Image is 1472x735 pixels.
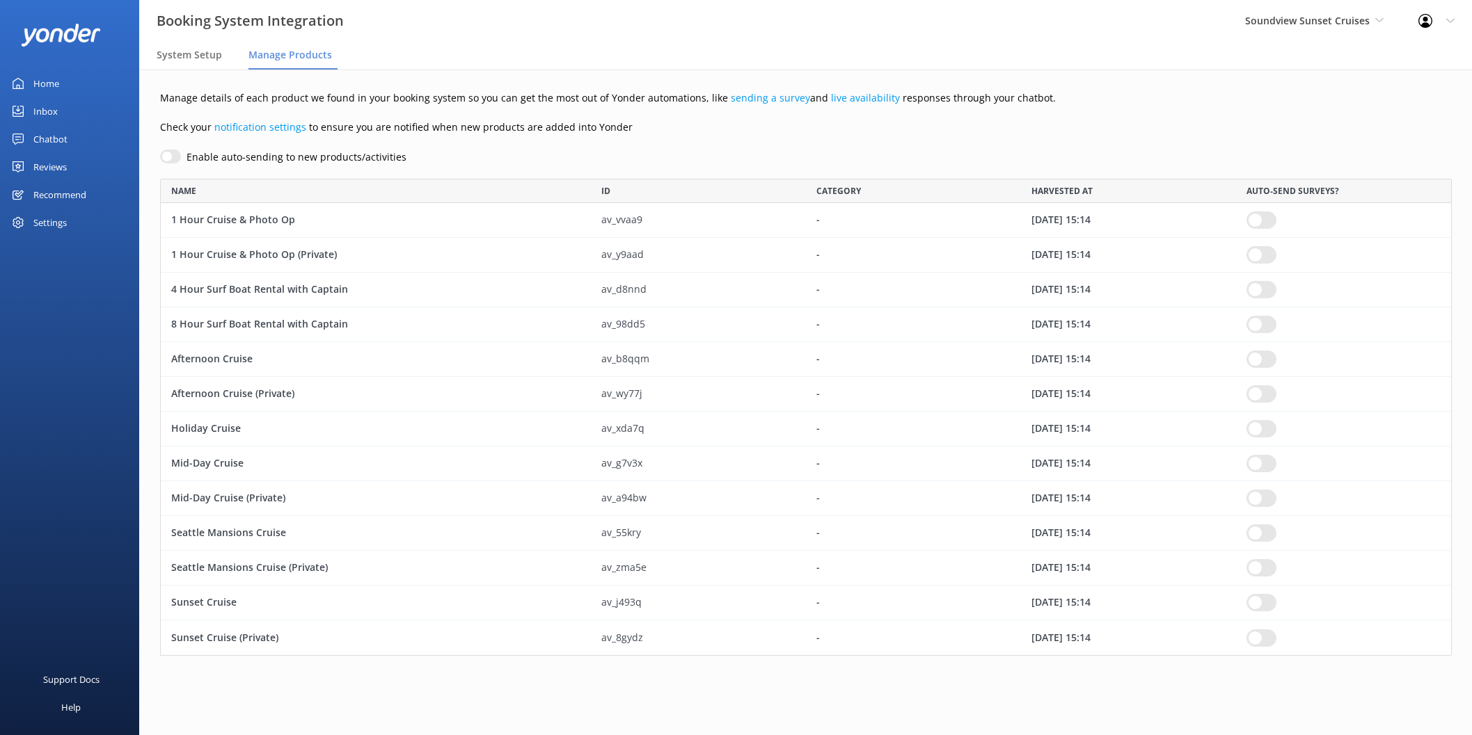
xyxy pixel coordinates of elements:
[1021,273,1236,307] div: 10 Sep 25 15:14
[160,446,1452,481] div: row
[160,238,1452,273] div: row
[161,620,591,655] div: Sunset Cruise (Private)
[806,620,1021,655] div: -
[160,481,1452,516] div: row
[731,91,810,104] a: sending a survey
[1021,342,1236,377] div: 10 Sep 25 15:14
[591,481,806,516] div: av_a94bw
[591,203,806,238] div: av_vvaa9
[160,203,1452,238] div: row
[33,209,67,236] div: Settings
[591,238,806,273] div: av_y9aad
[591,516,806,551] div: av_55kry
[601,184,610,197] span: ID
[160,90,1451,106] p: Manage details of each product we found in your booking system so you can get the most out of Yon...
[160,203,1452,655] div: grid
[160,620,1452,655] div: row
[161,481,591,516] div: Mid-Day Cruise (Private)
[160,412,1452,446] div: row
[806,273,1021,307] div: -
[160,342,1452,377] div: row
[160,585,1452,620] div: row
[806,342,1021,377] div: -
[33,97,58,125] div: Inbox
[1021,620,1236,655] div: 10 Sep 25 15:14
[806,585,1021,620] div: -
[157,10,344,32] h3: Booking System Integration
[161,238,591,273] div: 1 Hour Cruise & Photo Op (Private)
[160,377,1452,412] div: row
[160,516,1452,551] div: row
[591,446,806,481] div: av_g7v3x
[1021,585,1236,620] div: 10 Sep 25 15:14
[806,481,1021,516] div: -
[806,238,1021,273] div: -
[161,203,591,238] div: 1 Hour Cruise & Photo Op
[831,91,900,104] a: live availability
[1021,377,1236,412] div: 10 Sep 25 15:14
[214,120,306,134] a: notification settings
[806,377,1021,412] div: -
[1021,551,1236,585] div: 10 Sep 25 15:14
[43,665,100,693] div: Support Docs
[161,446,591,481] div: Mid-Day Cruise
[1021,516,1236,551] div: 10 Sep 25 15:14
[1021,203,1236,238] div: 10 Sep 25 15:14
[161,412,591,446] div: Holiday Cruise
[1031,184,1093,197] span: HARVESTED AT
[33,181,86,209] div: Recommend
[806,446,1021,481] div: -
[21,24,101,47] img: yonder-white-logo.png
[806,203,1021,238] div: -
[806,307,1021,342] div: -
[161,585,591,620] div: Sunset Cruise
[161,377,591,412] div: Afternoon Cruise (Private)
[160,273,1452,307] div: row
[187,150,406,165] label: Enable auto-sending to new products/activities
[171,184,196,197] span: NAME
[248,48,332,62] span: Manage Products
[806,516,1021,551] div: -
[157,48,222,62] span: System Setup
[161,342,591,377] div: Afternoon Cruise
[591,342,806,377] div: av_b8qqm
[160,551,1452,585] div: row
[33,70,59,97] div: Home
[61,693,81,721] div: Help
[591,620,806,655] div: av_8gydz
[591,273,806,307] div: av_d8nnd
[816,184,861,197] span: CATEGORY
[591,307,806,342] div: av_98dd5
[1021,307,1236,342] div: 10 Sep 25 15:14
[160,307,1452,342] div: row
[591,377,806,412] div: av_wy77j
[1245,14,1370,27] span: Soundview Sunset Cruises
[1021,238,1236,273] div: 10 Sep 25 15:14
[161,516,591,551] div: Seattle Mansions Cruise
[1021,481,1236,516] div: 10 Sep 25 15:14
[161,273,591,307] div: 4 Hour Surf Boat Rental with Captain
[806,412,1021,446] div: -
[1021,446,1236,481] div: 10 Sep 25 15:14
[161,551,591,585] div: Seattle Mansions Cruise (Private)
[160,120,1451,135] p: Check your to ensure you are notified when new products are added into Yonder
[591,412,806,446] div: av_xda7q
[591,551,806,585] div: av_zma5e
[1021,412,1236,446] div: 10 Sep 25 15:14
[33,125,68,153] div: Chatbot
[591,585,806,620] div: av_j493q
[33,153,67,181] div: Reviews
[806,551,1021,585] div: -
[161,307,591,342] div: 8 Hour Surf Boat Rental with Captain
[1247,184,1339,197] span: AUTO-SEND SURVEYS?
